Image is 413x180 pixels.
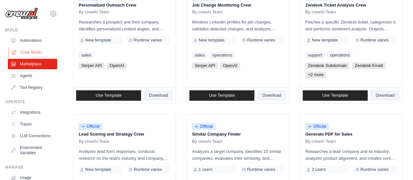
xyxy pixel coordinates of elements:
span: Runtime varies [134,167,162,172]
a: LLM Connections [8,131,57,141]
a: sales [79,52,94,58]
p: Analyzes a target company, identifies 10 similar companies, evaluates their similarity, and provi... [192,148,284,162]
span: By crewAI Team [192,9,223,15]
p: Researches a lead company and its industry, analyzes product alignment, and creates content for a... [305,148,397,162]
span: Official [192,123,215,130]
span: Use Template [209,93,235,98]
div: Build [5,27,57,33]
span: Runtime varies [247,38,276,43]
span: By crewAI Team [305,9,336,15]
span: Official [305,123,329,130]
span: New template [199,38,224,43]
p: Lead Scoring and Strategy Crew [79,131,170,138]
p: Analyzes lead form responses, conducts research on the lead's industry and company, and scores th... [79,148,170,162]
span: Serper API [192,62,218,69]
span: New template [312,38,338,43]
a: Use Template [189,90,254,101]
a: operations [327,52,352,58]
span: Use Template [96,93,121,98]
span: OpenAI [220,62,240,69]
p: Zendesk Ticket Analysis Crew [305,2,397,8]
p: Personalized Outreach Crew [79,2,170,8]
span: Zendesk Subdomain [305,62,349,69]
p: Similar Company Finder [192,131,284,138]
a: Marketplace [8,59,57,69]
a: operations [210,52,235,58]
a: Agents [8,71,57,81]
span: Zendesk Email [352,62,385,69]
span: By crewAI Team [305,139,336,144]
div: Operate [5,99,57,105]
span: +2 more [305,72,326,78]
a: Traces [8,119,57,129]
span: Runtime varies [360,38,389,43]
span: 1 users [199,167,213,172]
p: Generate PDF for Sales [305,131,397,138]
span: Runtime varies [360,167,389,172]
a: Use Template [76,90,141,101]
span: New template [85,167,111,172]
a: Tool Registry [8,82,57,93]
span: 2 users [312,167,326,172]
span: Download [149,93,168,98]
a: Use Template [303,90,368,101]
span: OpenAI [107,62,127,69]
span: By crewAI Team [79,9,109,15]
span: New template [85,38,111,43]
a: Download [144,90,173,101]
a: Integrations [8,107,57,118]
span: Use Template [322,93,348,98]
a: support [305,52,325,58]
div: Manage [5,165,57,170]
span: Download [262,93,281,98]
p: Job Change Monitoring Crew [192,2,284,8]
span: Download [375,93,394,98]
a: Environment Variables [8,142,57,158]
a: Automations [8,35,57,46]
p: Fetches a specific Zendesk ticket, categorizes it, and performs sentiment analysis. Outputs inclu... [305,19,397,32]
a: Download [257,90,286,101]
span: By crewAI Team [192,139,223,144]
span: Runtime varies [247,167,276,172]
p: Researches a prospect and their company, identifies personalized content angles, and crafts a tai... [79,19,170,32]
span: Runtime varies [134,38,162,43]
span: Official [79,123,102,130]
span: Serper API [79,62,104,69]
a: sales [192,52,207,58]
p: Monitors LinkedIn profiles for job changes, validates detected changes, and analyzes opportunitie... [192,19,284,32]
span: By crewAI Team [79,139,109,144]
a: Download [370,90,400,101]
img: Logo [5,8,38,20]
a: Crew Studio [8,47,58,57]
